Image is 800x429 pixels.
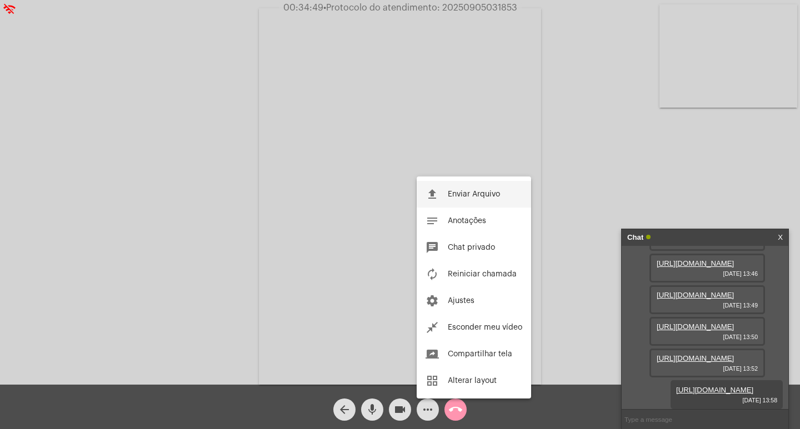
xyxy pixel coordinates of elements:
span: Chat privado [448,244,495,251]
span: Enviar Arquivo [448,190,500,198]
span: Ajustes [448,297,474,305]
mat-icon: close_fullscreen [426,321,439,334]
span: Alterar layout [448,377,497,385]
span: Reiniciar chamada [448,270,517,278]
span: Compartilhar tela [448,350,512,358]
mat-icon: screen_share [426,347,439,361]
mat-icon: grid_view [426,374,439,387]
mat-icon: chat [426,241,439,254]
span: Esconder meu vídeo [448,324,522,331]
mat-icon: autorenew [426,268,439,281]
mat-icon: file_upload [426,188,439,201]
span: Anotações [448,217,486,225]
mat-icon: settings [426,294,439,307]
mat-icon: notes [426,214,439,228]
